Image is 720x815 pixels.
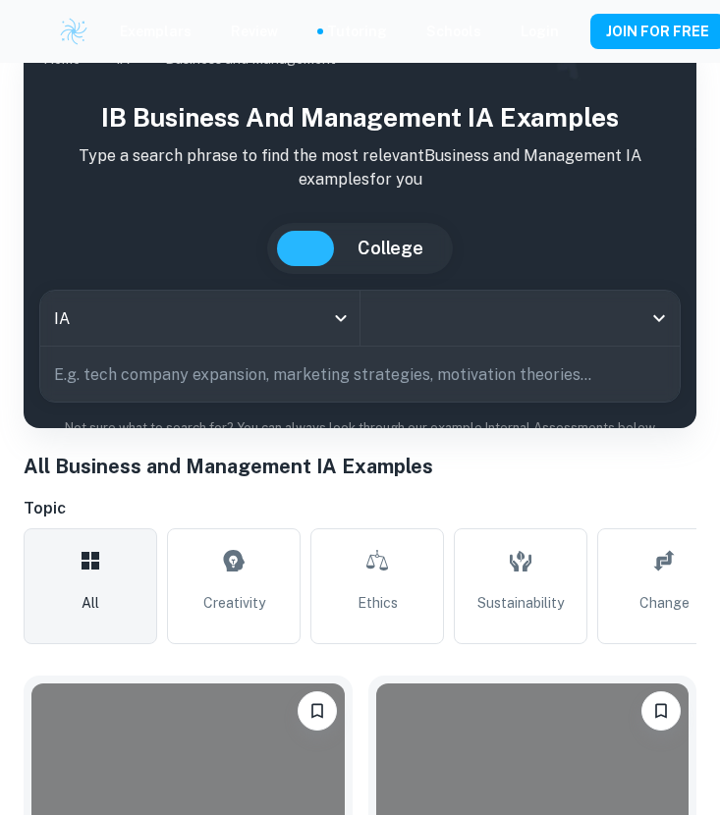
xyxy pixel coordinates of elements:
[82,592,99,614] span: All
[327,21,387,42] a: Tutoring
[645,304,673,332] button: Open
[24,497,696,520] h6: Topic
[231,21,278,42] p: Review
[641,691,681,731] button: Please log in to bookmark exemplars
[477,592,564,614] span: Sustainability
[40,347,642,402] input: E.g. tech company expansion, marketing strategies, motivation theories...
[298,691,337,731] button: Please log in to bookmark exemplars
[39,418,681,459] p: Not sure what to search for? You can always look through our example Internal Assessments below f...
[426,21,481,42] a: Schools
[639,592,690,614] span: Change
[40,291,360,346] div: IA
[39,98,681,136] h1: IB Business and Management IA examples
[338,231,443,266] button: College
[39,144,681,191] p: Type a search phrase to find the most relevant Business and Management IA examples for you
[59,17,88,46] img: Clastify logo
[358,592,398,614] span: Ethics
[24,452,696,481] h1: All Business and Management IA Examples
[521,21,559,42] a: Login
[277,231,334,266] button: IB
[650,366,666,382] button: Search
[120,21,192,42] p: Exemplars
[47,17,88,46] a: Clastify logo
[203,592,265,614] span: Creativity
